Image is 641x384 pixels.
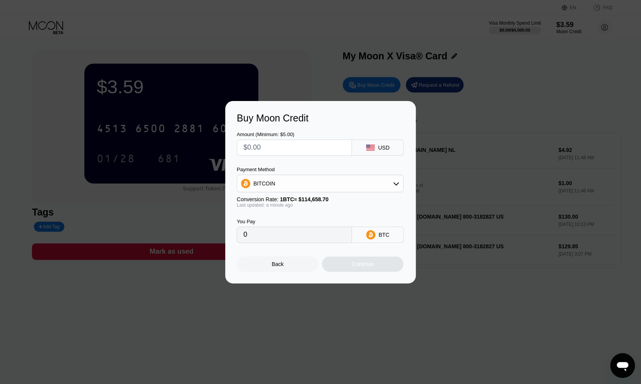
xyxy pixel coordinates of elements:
div: BTC [378,232,389,238]
iframe: Кнопка запуска окна обмена сообщениями [610,353,635,378]
div: Amount (Minimum: $5.00) [237,131,352,137]
div: Buy Moon Credit [237,113,404,124]
div: Last updated: a minute ago [237,202,403,208]
div: Back [237,256,318,272]
div: USD [378,145,390,151]
span: 1 BTC ≈ $114,658.70 [280,196,328,202]
div: BITCOIN [237,176,403,191]
div: BITCOIN [253,180,275,187]
div: Back [272,261,284,267]
div: Conversion Rate: [237,196,403,202]
input: $0.00 [243,140,345,155]
div: Payment Method [237,167,403,172]
div: You Pay [237,219,352,224]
